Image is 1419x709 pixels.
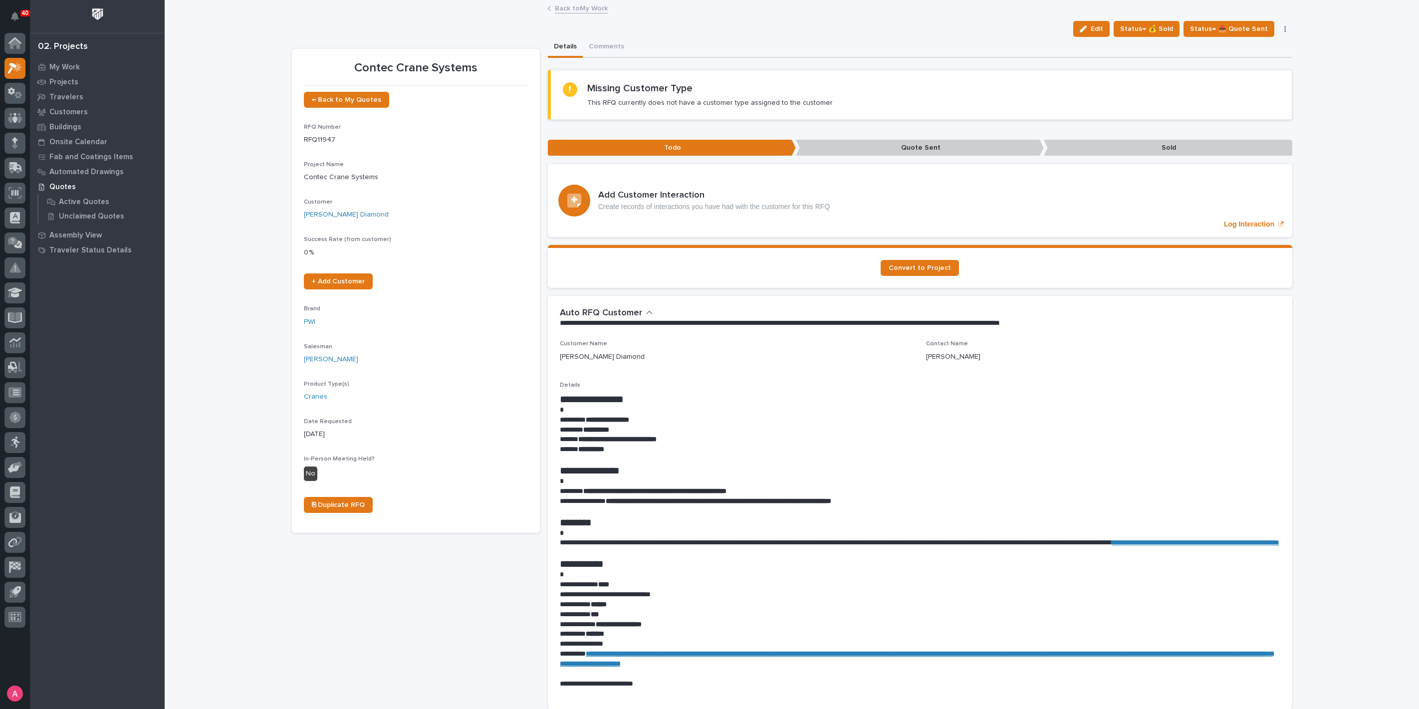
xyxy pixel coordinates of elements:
a: PWI [304,317,315,327]
p: Active Quotes [59,198,109,207]
span: ⎘ Duplicate RFQ [312,501,365,508]
p: Quote Sent [796,140,1044,156]
span: Details [560,382,580,388]
span: ← Back to My Quotes [312,96,381,103]
a: Assembly View [30,228,165,242]
button: Comments [583,37,630,58]
p: Fab and Coatings Items [49,153,133,162]
p: Buildings [49,123,81,132]
h3: Add Customer Interaction [598,190,830,201]
span: Date Requested [304,419,352,425]
button: users-avatar [4,683,25,704]
span: Project Name [304,162,344,168]
button: Auto RFQ Customer [560,308,653,319]
p: Sold [1044,140,1292,156]
span: Contact Name [926,341,968,347]
a: Buildings [30,119,165,134]
span: Convert to Project [889,264,951,271]
a: Projects [30,74,165,89]
button: Edit [1073,21,1110,37]
p: Assembly View [49,231,102,240]
a: ⎘ Duplicate RFQ [304,497,373,513]
h2: Missing Customer Type [587,82,693,94]
p: Unclaimed Quotes [59,212,124,221]
p: [PERSON_NAME] Diamond [560,352,645,362]
p: Travelers [49,93,83,102]
span: Product Type(s) [304,381,349,387]
p: [DATE] [304,429,528,440]
p: Contec Crane Systems [304,172,528,183]
a: [PERSON_NAME] [304,354,358,365]
p: Create records of interactions you have had with the customer for this RFQ [598,203,830,211]
p: This RFQ currently does not have a customer type assigned to the customer [587,98,833,107]
a: Traveler Status Details [30,242,165,257]
button: Notifications [4,6,25,27]
p: My Work [49,63,80,72]
a: Travelers [30,89,165,104]
button: Status→ 📤 Quote Sent [1183,21,1274,37]
a: Automated Drawings [30,164,165,179]
p: Todo [548,140,796,156]
a: Onsite Calendar [30,134,165,149]
span: Status→ 📤 Quote Sent [1190,23,1268,35]
a: Back toMy Work [555,2,608,13]
p: Projects [49,78,78,87]
span: Success Rate (from customer) [304,236,391,242]
a: Customers [30,104,165,119]
div: No [304,467,317,481]
div: 02. Projects [38,41,88,52]
div: Notifications40 [12,12,25,28]
span: Edit [1091,24,1103,33]
span: Salesman [304,344,332,350]
p: [PERSON_NAME] [926,352,980,362]
button: Details [548,37,583,58]
a: Convert to Project [881,260,959,276]
button: Status→ 💰 Sold [1114,21,1180,37]
a: ← Back to My Quotes [304,92,389,108]
p: Automated Drawings [49,168,124,177]
a: Quotes [30,179,165,194]
a: Cranes [304,392,327,402]
p: Traveler Status Details [49,246,132,255]
p: 40 [22,9,28,16]
span: RFQ Number [304,124,341,130]
p: 0 % [304,247,528,258]
span: Customer [304,199,332,205]
p: Customers [49,108,88,117]
span: Customer Name [560,341,607,347]
span: Brand [304,306,320,312]
a: [PERSON_NAME] Diamond [304,210,389,220]
a: Active Quotes [38,195,165,209]
span: Status→ 💰 Sold [1120,23,1173,35]
p: RFQ11947 [304,135,528,145]
span: + Add Customer [312,278,365,285]
a: Log Interaction [548,164,1292,237]
p: Log Interaction [1224,220,1274,229]
p: Onsite Calendar [49,138,107,147]
p: Quotes [49,183,76,192]
h2: Auto RFQ Customer [560,308,642,319]
p: Contec Crane Systems [304,61,528,75]
a: Unclaimed Quotes [38,209,165,223]
a: My Work [30,59,165,74]
a: + Add Customer [304,273,373,289]
img: Workspace Logo [88,5,107,23]
a: Fab and Coatings Items [30,149,165,164]
span: In-Person Meeting Held? [304,456,375,462]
